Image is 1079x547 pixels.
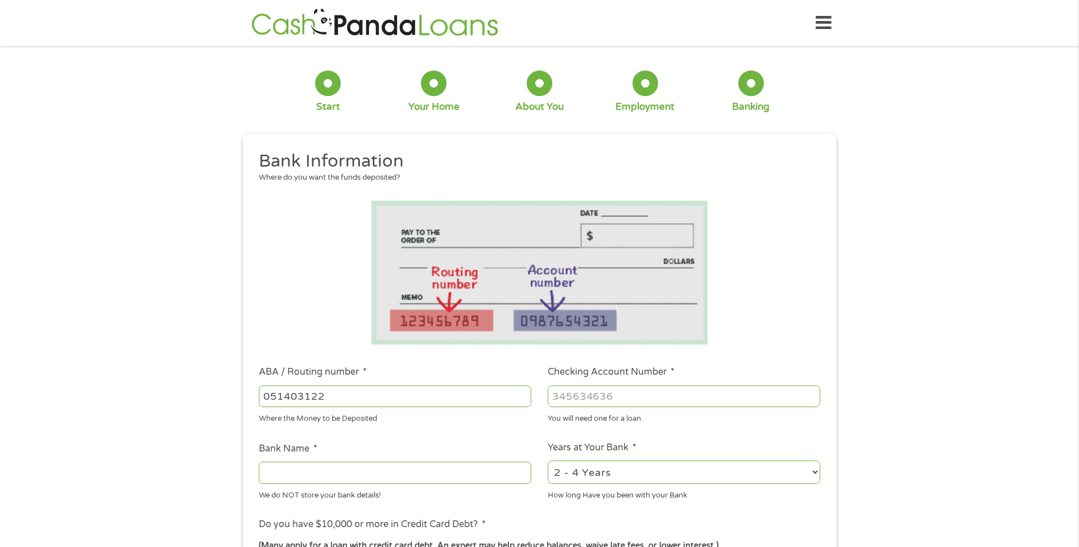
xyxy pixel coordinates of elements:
[248,7,502,39] img: GetLoanNow Logo
[316,101,340,113] div: Start
[259,366,367,378] label: ABA / Routing number
[259,486,531,501] div: We do NOT store your bank details!
[259,172,812,184] div: Where do you want the funds deposited?
[615,101,675,113] div: Employment
[548,366,675,378] label: Checking Account Number
[259,409,531,425] div: Where the Money to be Deposited
[732,101,770,113] div: Banking
[548,442,636,454] label: Years at Your Bank
[259,443,317,455] label: Bank Name
[548,386,820,407] input: 345634636
[371,201,708,345] img: Routing number location
[548,486,820,501] div: How long Have you been with your Bank
[515,101,564,113] div: About You
[548,409,820,425] div: You will need one for a loan.
[408,101,460,113] div: Your Home
[259,386,531,407] input: 263177916
[259,519,486,531] label: Do you have $10,000 or more in Credit Card Debt?
[259,150,812,173] h2: Bank Information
